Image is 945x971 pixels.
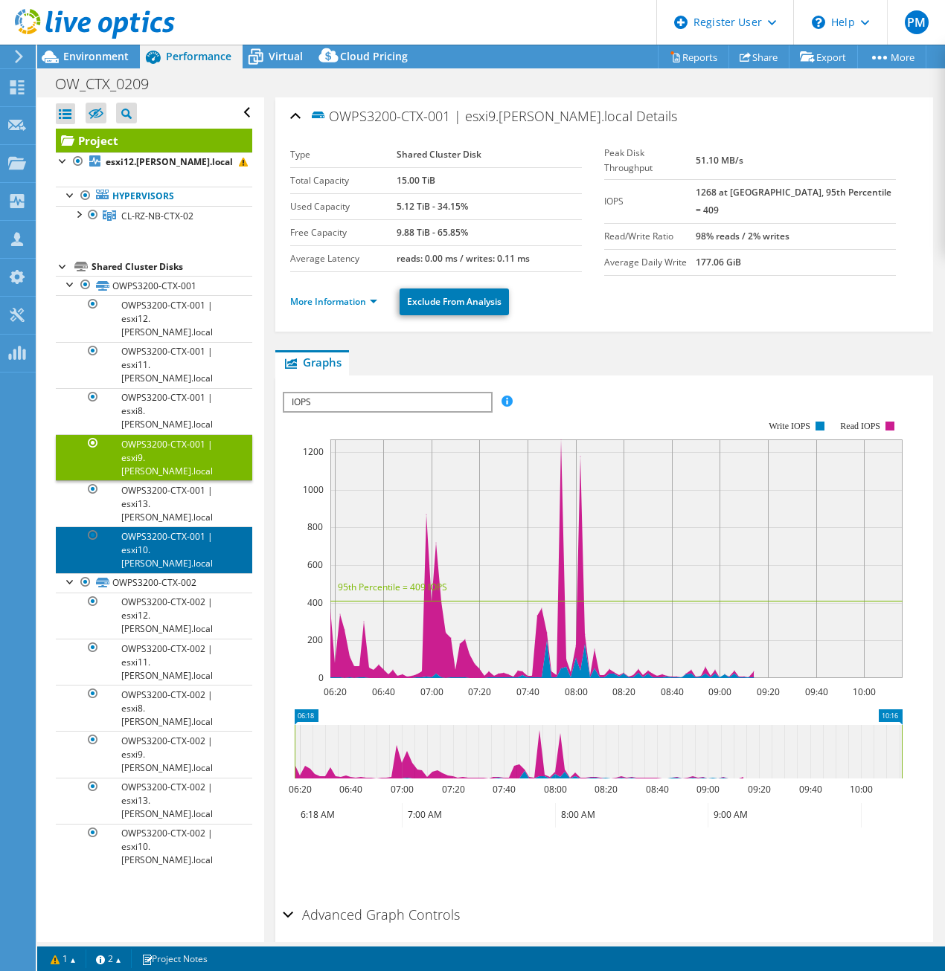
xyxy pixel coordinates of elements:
[565,685,588,698] text: 08:00
[40,949,86,968] a: 1
[56,824,252,870] a: OWPS3200-CTX-002 | esxi10.[PERSON_NAME].local
[769,421,810,431] text: Write IOPS
[696,154,743,167] b: 51.10 MB/s
[56,276,252,295] a: OWPS3200-CTX-001
[636,107,677,125] span: Details
[290,199,397,214] label: Used Capacity
[604,146,696,175] label: Peak Disk Throughput
[310,107,632,124] span: OWPS3200-CTX-001 | esxi9.[PERSON_NAME].local
[56,573,252,593] a: OWPS3200-CTX-002
[853,685,876,698] text: 10:00
[397,148,481,161] b: Shared Cluster Disk
[106,155,233,168] b: esxi12.[PERSON_NAME].local
[307,596,323,609] text: 400
[56,685,252,731] a: OWPS3200-CTX-002 | esxi8.[PERSON_NAME].local
[708,685,731,698] text: 09:00
[397,252,530,265] b: reads: 0.00 ms / writes: 0.11 ms
[400,288,509,315] a: Exclude From Analysis
[840,421,880,431] text: Read IOPS
[56,129,252,152] a: Project
[397,200,468,213] b: 5.12 TiB - 34.15%
[805,685,828,698] text: 09:40
[283,900,460,929] h2: Advanced Graph Controls
[696,783,720,796] text: 09:00
[324,685,347,698] text: 06:20
[604,229,696,244] label: Read/Write Ratio
[56,152,252,172] a: esxi12.[PERSON_NAME].local
[290,147,397,162] label: Type
[391,783,414,796] text: 07:00
[131,949,218,968] a: Project Notes
[283,355,342,370] span: Graphs
[56,778,252,824] a: OWPS3200-CTX-002 | esxi13.[PERSON_NAME].local
[56,593,252,639] a: OWPS3200-CTX-002 | esxi12.[PERSON_NAME].local
[307,520,323,533] text: 800
[397,174,435,187] b: 15.00 TiB
[339,783,362,796] text: 06:40
[646,783,669,796] text: 08:40
[86,949,132,968] a: 2
[728,45,789,68] a: Share
[284,393,490,411] span: IOPS
[307,633,323,646] text: 200
[338,581,447,593] text: 95th Percentile = 409 IOPS
[812,16,825,29] svg: \n
[493,783,516,796] text: 07:40
[290,251,397,266] label: Average Latency
[420,685,443,698] text: 07:00
[612,685,635,698] text: 08:20
[468,685,491,698] text: 07:20
[799,783,822,796] text: 09:40
[748,783,771,796] text: 09:20
[604,255,696,270] label: Average Daily Write
[696,230,789,242] b: 98% reads / 2% writes
[318,671,324,684] text: 0
[857,45,926,68] a: More
[56,206,252,225] a: CL-RZ-NB-CTX-02
[442,783,465,796] text: 07:20
[544,783,567,796] text: 08:00
[595,783,618,796] text: 08:20
[269,49,303,63] span: Virtual
[56,639,252,685] a: OWPS3200-CTX-002 | esxi11.[PERSON_NAME].local
[696,256,741,268] b: 177.06 GiB
[48,76,172,92] h1: OW_CTX_0209
[121,210,193,222] span: CL-RZ-NB-CTX-02
[56,480,252,526] a: OWPS3200-CTX-001 | esxi13.[PERSON_NAME].local
[92,258,252,276] div: Shared Cluster Disks
[303,483,324,496] text: 1000
[516,685,539,698] text: 07:40
[307,558,323,571] text: 600
[56,434,252,480] a: OWPS3200-CTX-001 | esxi9.[PERSON_NAME].local
[372,685,395,698] text: 06:40
[290,225,397,240] label: Free Capacity
[661,685,684,698] text: 08:40
[290,173,397,188] label: Total Capacity
[604,194,696,209] label: IOPS
[303,445,324,458] text: 1200
[905,10,929,34] span: PM
[56,731,252,777] a: OWPS3200-CTX-002 | esxi9.[PERSON_NAME].local
[290,295,377,308] a: More Information
[397,226,468,239] b: 9.88 TiB - 65.85%
[789,45,858,68] a: Export
[658,45,729,68] a: Reports
[56,388,252,434] a: OWPS3200-CTX-001 | esxi8.[PERSON_NAME].local
[166,49,231,63] span: Performance
[56,526,252,572] a: OWPS3200-CTX-001 | esxi10.[PERSON_NAME].local
[340,49,408,63] span: Cloud Pricing
[56,342,252,388] a: OWPS3200-CTX-001 | esxi11.[PERSON_NAME].local
[696,186,891,216] b: 1268 at [GEOGRAPHIC_DATA], 95th Percentile = 409
[850,783,873,796] text: 10:00
[56,187,252,206] a: Hypervisors
[56,295,252,341] a: OWPS3200-CTX-001 | esxi12.[PERSON_NAME].local
[757,685,780,698] text: 09:20
[289,783,312,796] text: 06:20
[63,49,129,63] span: Environment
